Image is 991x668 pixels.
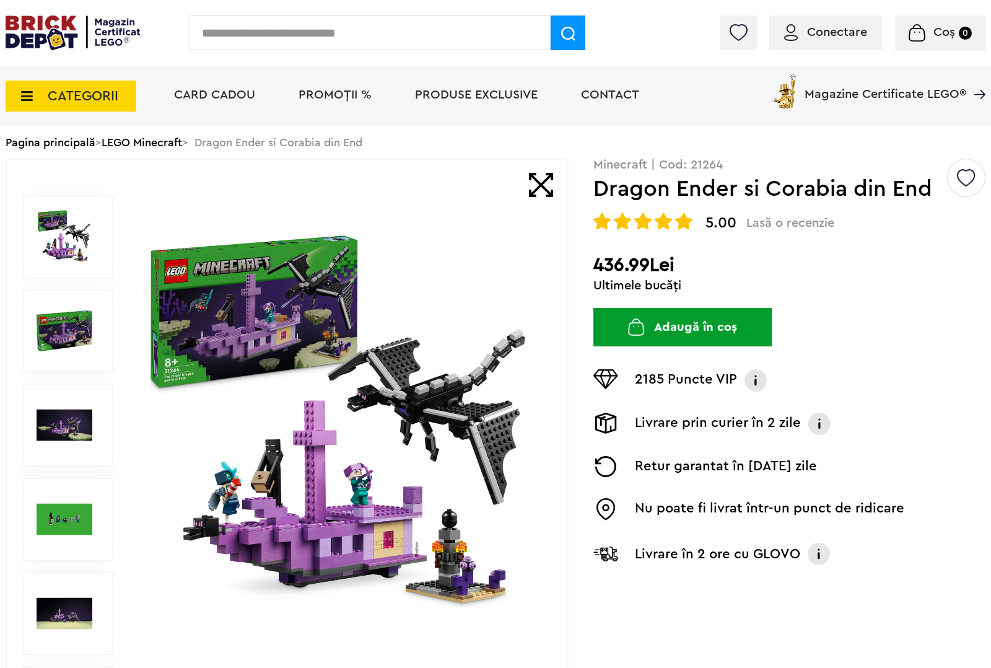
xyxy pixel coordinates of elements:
img: Dragon Ender si Corabia din End [141,226,539,625]
span: Coș [933,26,955,38]
span: Conectare [807,26,867,38]
img: Livrare Glovo [593,546,618,561]
img: Dragon Ender si Corabia din End LEGO 21264 [37,397,92,453]
p: Retur garantat în [DATE] zile [635,456,817,477]
img: Livrare [593,413,618,434]
a: LEGO Minecraft [102,137,182,148]
img: Evaluare cu stele [655,213,672,230]
h1: Dragon Ender si Corabia din End [593,178,945,200]
span: Magazine Certificate LEGO® [805,72,966,100]
h2: 436.99Lei [593,254,985,276]
p: Livrare prin curier în 2 zile [635,413,801,435]
a: Contact [581,89,639,101]
img: Evaluare cu stele [675,213,692,230]
div: > > Dragon Ender si Corabia din End [6,126,985,159]
a: Produse exclusive [415,89,538,101]
img: Easybox [593,498,618,521]
a: Conectare [784,26,867,38]
img: Dragon Ender si Corabia din End [37,209,92,265]
a: Magazine Certificate LEGO® [966,72,985,84]
span: 5.00 [705,216,736,231]
img: Info VIP [743,369,768,392]
span: Lasă o recenzie [746,216,834,231]
div: Ultimele bucăți [593,279,985,292]
span: CATEGORII [48,89,118,103]
a: PROMOȚII % [299,89,372,101]
p: Nu poate fi livrat într-un punct de ridicare [635,498,904,521]
img: Info livrare prin curier [807,413,832,435]
img: Seturi Lego Dragon Ender si Corabia din End [37,491,92,547]
img: Dragon Ender si Corabia din End [37,303,92,359]
p: Minecraft | Cod: 21264 [593,159,985,171]
small: 0 [959,27,972,40]
img: Puncte VIP [593,369,618,389]
img: Returnare [593,456,618,477]
img: Info livrare cu GLOVO [806,542,831,566]
img: Evaluare cu stele [593,213,611,230]
a: Pagina principală [6,137,95,148]
p: 2185 Puncte VIP [635,369,737,392]
button: Adaugă în coș [593,308,772,346]
p: Livrare în 2 ore cu GLOVO [635,544,800,564]
img: Evaluare cu stele [634,213,652,230]
a: Card Cadou [174,89,255,101]
img: Evaluare cu stele [614,213,631,230]
img: LEGO Minecraft Dragon Ender si Corabia din End [37,586,92,641]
